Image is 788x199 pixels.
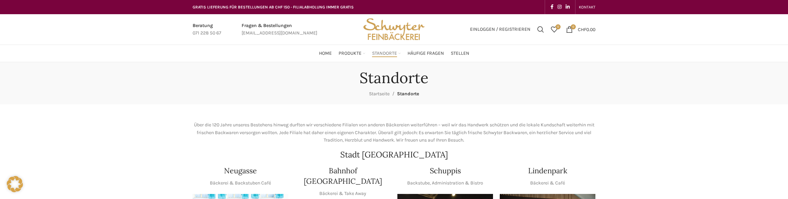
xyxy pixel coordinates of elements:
[339,47,365,60] a: Produkte
[451,47,469,60] a: Stellen
[547,23,561,36] a: 0
[407,179,483,187] p: Backstube, Administration & Bistro
[578,26,595,32] bdi: 0.00
[534,23,547,36] a: Suchen
[193,151,595,159] h2: Stadt [GEOGRAPHIC_DATA]
[571,24,576,29] span: 0
[547,23,561,36] div: Meine Wunschliste
[528,166,567,176] h4: Lindenpark
[575,0,599,14] div: Secondary navigation
[193,121,595,144] p: Über die 120 Jahre unseres Bestehens hinweg durften wir verschiedene Filialen von anderen Bäckere...
[579,0,595,14] a: KONTAKT
[372,47,401,60] a: Standorte
[408,47,444,60] a: Häufige Fragen
[319,50,332,57] span: Home
[556,24,561,29] span: 0
[548,2,556,12] a: Facebook social link
[224,166,257,176] h4: Neugasse
[579,5,595,9] span: KONTAKT
[451,50,469,57] span: Stellen
[339,50,362,57] span: Produkte
[408,50,444,57] span: Häufige Fragen
[369,91,390,97] a: Startseite
[360,69,428,87] h1: Standorte
[361,14,427,45] img: Bäckerei Schwyter
[563,23,599,36] a: 0 CHF0.00
[470,27,531,32] span: Einloggen / Registrieren
[467,23,534,36] a: Einloggen / Registrieren
[397,91,419,97] span: Standorte
[319,190,366,197] p: Bäckerei & Take Away
[193,22,221,37] a: Infobox link
[556,2,564,12] a: Instagram social link
[372,50,397,57] span: Standorte
[189,47,599,60] div: Main navigation
[319,47,332,60] a: Home
[361,26,427,32] a: Site logo
[430,166,461,176] h4: Schuppis
[295,166,391,186] h4: Bahnhof [GEOGRAPHIC_DATA]
[578,26,586,32] span: CHF
[564,2,572,12] a: Linkedin social link
[242,22,317,37] a: Infobox link
[530,179,565,187] p: Bäckerei & Café
[193,5,354,9] span: GRATIS LIEFERUNG FÜR BESTELLUNGEN AB CHF 150 - FILIALABHOLUNG IMMER GRATIS
[210,179,271,187] p: Bäckerei & Backstuben Café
